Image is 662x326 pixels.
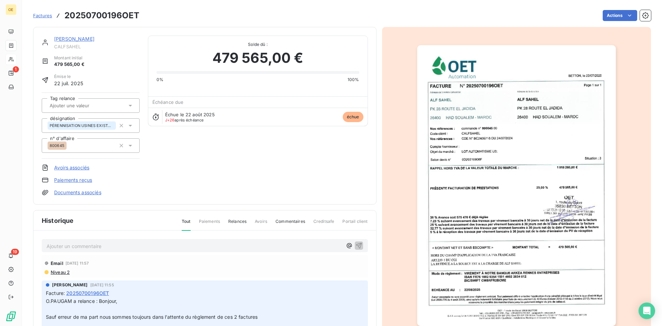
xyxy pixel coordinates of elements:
span: échue [343,112,363,122]
span: après échéance [165,118,204,122]
span: 0% [157,77,163,83]
span: Portail client [342,218,368,230]
a: Paiements reçus [54,177,92,184]
span: 800645 [50,144,64,148]
a: [PERSON_NAME] [54,36,94,42]
span: Sauf erreur de ma part nous sommes toujours dans l’attente du règlement de ces 2 factures [46,314,258,320]
span: Creditsafe [313,218,334,230]
span: Échéance due [152,99,184,105]
span: Historique [42,216,74,225]
span: Paiements [199,218,220,230]
span: Avoirs [255,218,267,230]
span: Email [51,260,63,266]
span: 19 [11,249,19,255]
img: invoice_thumbnail [417,45,616,326]
span: Facture : [46,289,65,297]
span: Factures [33,13,52,18]
span: Solde dû : [157,41,359,48]
div: OE [6,4,17,15]
a: Factures [33,12,52,19]
h3: 20250700196OET [64,9,139,22]
span: PÉRENNISATION USINES EXISTANTES [50,124,114,128]
span: [DATE] 11:55 [90,283,114,287]
span: [PERSON_NAME] [52,282,88,288]
div: Open Intercom Messenger [639,303,655,319]
span: CALFSAHEL [54,44,140,49]
span: 20250700196OET [66,289,109,297]
span: 100% [348,77,359,83]
span: [DATE] 11:57 [66,261,89,265]
span: 479 565,00 € [54,61,84,68]
a: Avoirs associés [54,164,89,171]
span: Émise le [54,73,83,80]
span: Échue le 22 août 2025 [165,112,215,117]
span: Relances [228,218,247,230]
span: Tout [182,218,191,231]
span: Commentaires [275,218,305,230]
span: Montant initial [54,55,84,61]
span: 1 [13,66,19,72]
span: O.PAUGAM a relance : Bonjour, [46,298,117,304]
img: Logo LeanPay [6,311,17,322]
input: Ajouter une valeur [49,102,118,109]
span: 22 juil. 2025 [54,80,83,87]
span: Niveau 2 [50,269,70,275]
button: Actions [603,10,637,21]
span: 479 565,00 € [212,48,303,68]
a: Documents associés [54,189,101,196]
span: J+26 [165,118,175,122]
